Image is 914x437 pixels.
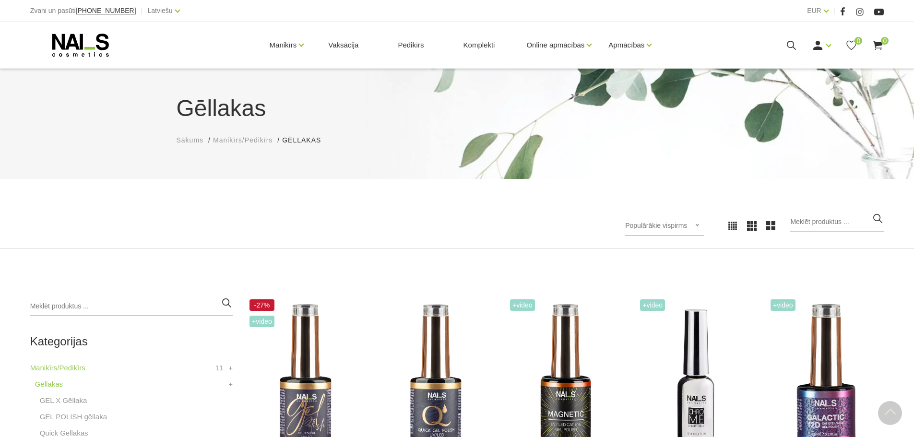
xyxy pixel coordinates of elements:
h2: Kategorijas [30,335,233,348]
span: | [833,5,835,17]
span: 11 [215,362,223,374]
a: GEL X Gēllaka [40,395,87,406]
a: + [228,362,233,374]
a: Vaksācija [320,22,366,68]
span: 0 [881,37,889,45]
input: Meklēt produktus ... [30,297,233,316]
a: Komplekti [456,22,503,68]
a: Online apmācības [526,26,584,64]
span: +Video [249,316,274,327]
a: + [228,378,233,390]
a: GEL POLISH gēllaka [40,411,107,423]
a: Apmācības [608,26,644,64]
input: Meklēt produktus ... [790,213,884,232]
a: Manikīrs/Pedikīrs [30,362,85,374]
span: Populārākie vispirms [625,222,687,229]
a: 0 [845,39,857,51]
a: Manikīrs/Pedikīrs [213,135,273,145]
a: Sākums [177,135,204,145]
span: +Video [771,299,795,311]
span: -27% [249,299,274,311]
span: | [141,5,143,17]
span: +Video [510,299,535,311]
span: Manikīrs/Pedikīrs [213,136,273,144]
a: 0 [872,39,884,51]
span: Sākums [177,136,204,144]
li: Gēllakas [282,135,331,145]
a: Pedikīrs [390,22,431,68]
a: Manikīrs [270,26,297,64]
a: EUR [807,5,821,16]
h1: Gēllakas [177,91,738,126]
a: Latviešu [148,5,173,16]
span: +Video [640,299,665,311]
a: Gēllakas [35,378,63,390]
div: Zvani un pasūti [30,5,136,17]
a: [PHONE_NUMBER] [76,7,136,14]
span: 0 [855,37,862,45]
